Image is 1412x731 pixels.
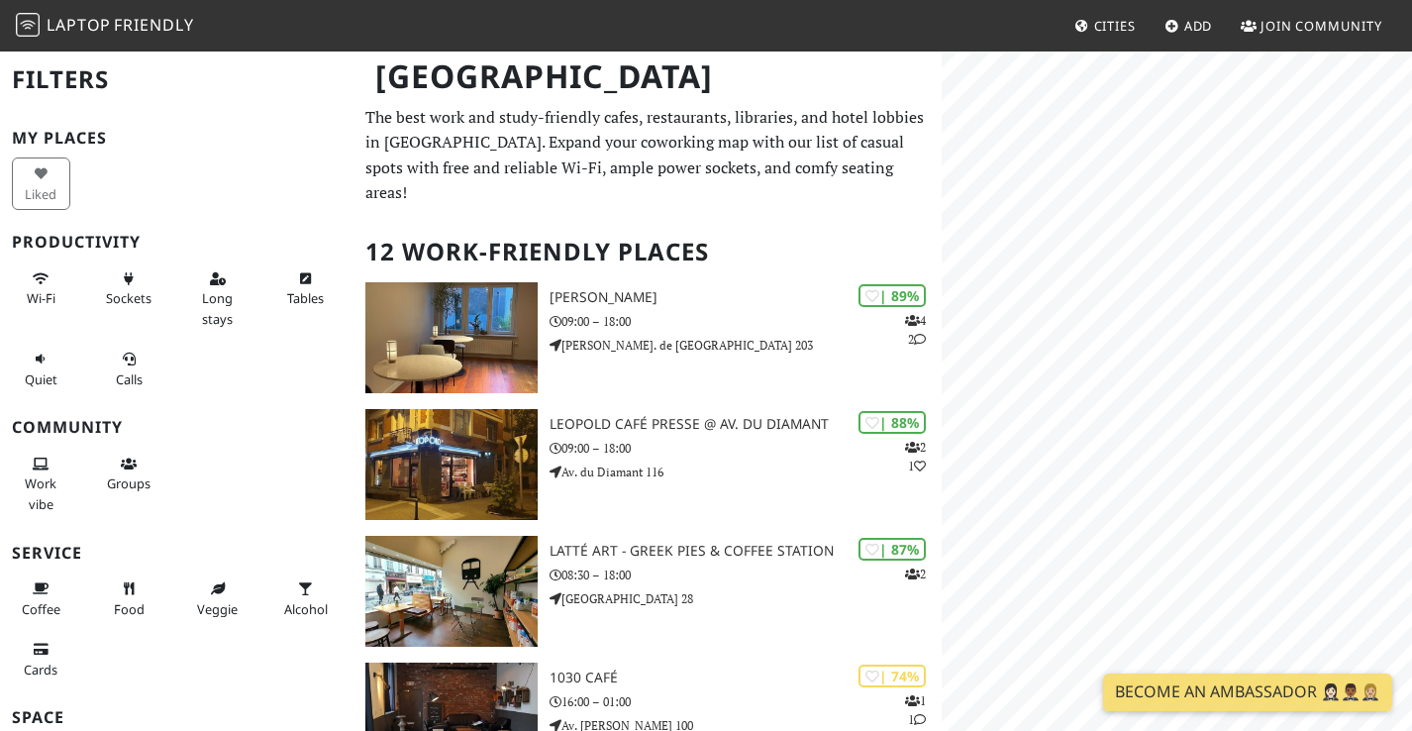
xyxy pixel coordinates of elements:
[1184,17,1213,35] span: Add
[114,14,193,36] span: Friendly
[114,600,145,618] span: Food
[905,311,926,349] p: 4 2
[106,289,151,307] span: Power sockets
[12,233,342,252] h3: Productivity
[550,566,942,584] p: 08:30 – 18:00
[905,565,926,583] p: 2
[905,438,926,475] p: 2 1
[550,416,942,433] h3: Leopold Café Presse @ Av. du Diamant
[858,665,926,687] div: | 74%
[12,544,342,563] h3: Service
[202,289,233,327] span: Long stays
[858,538,926,561] div: | 87%
[12,448,70,520] button: Work vibe
[22,600,60,618] span: Coffee
[550,589,942,608] p: [GEOGRAPHIC_DATA] 28
[365,222,930,282] h2: 12 Work-Friendly Places
[197,600,238,618] span: Veggie
[365,409,538,520] img: Leopold Café Presse @ Av. du Diamant
[25,474,56,512] span: People working
[1157,8,1221,44] a: Add
[188,573,247,625] button: Veggie
[1103,674,1392,711] a: Become an Ambassador 🤵🏻‍♀️🤵🏾‍♂️🤵🏼‍♀️
[116,370,143,388] span: Video/audio calls
[550,463,942,481] p: Av. du Diamant 116
[905,691,926,729] p: 1 1
[12,708,342,727] h3: Space
[12,633,70,685] button: Cards
[365,536,538,647] img: Latté Art - Greek Pies & Coffee Station
[24,661,57,679] span: Credit cards
[284,600,328,618] span: Alcohol
[100,448,158,500] button: Groups
[47,14,111,36] span: Laptop
[100,262,158,315] button: Sockets
[1094,17,1136,35] span: Cities
[12,418,342,437] h3: Community
[276,573,335,625] button: Alcohol
[100,343,158,395] button: Calls
[858,411,926,434] div: | 88%
[550,543,942,560] h3: Latté Art - Greek Pies & Coffee Station
[16,9,194,44] a: LaptopFriendly LaptopFriendly
[100,573,158,625] button: Food
[287,289,324,307] span: Work-friendly tables
[365,105,930,206] p: The best work and study-friendly cafes, restaurants, libraries, and hotel lobbies in [GEOGRAPHIC_...
[858,284,926,307] div: | 89%
[353,282,942,393] a: Jackie | 89% 42 [PERSON_NAME] 09:00 – 18:00 [PERSON_NAME]. de [GEOGRAPHIC_DATA] 203
[12,573,70,625] button: Coffee
[353,536,942,647] a: Latté Art - Greek Pies & Coffee Station | 87% 2 Latté Art - Greek Pies & Coffee Station 08:30 – 1...
[365,282,538,393] img: Jackie
[550,692,942,711] p: 16:00 – 01:00
[1233,8,1390,44] a: Join Community
[1066,8,1144,44] a: Cities
[1261,17,1382,35] span: Join Community
[107,474,151,492] span: Group tables
[276,262,335,315] button: Tables
[550,336,942,355] p: [PERSON_NAME]. de [GEOGRAPHIC_DATA] 203
[12,343,70,395] button: Quiet
[550,312,942,331] p: 09:00 – 18:00
[12,50,342,110] h2: Filters
[353,409,942,520] a: Leopold Café Presse @ Av. du Diamant | 88% 21 Leopold Café Presse @ Av. du Diamant 09:00 – 18:00 ...
[12,262,70,315] button: Wi-Fi
[16,13,40,37] img: LaptopFriendly
[25,370,57,388] span: Quiet
[550,670,942,686] h3: 1030 Café
[12,129,342,148] h3: My Places
[188,262,247,335] button: Long stays
[550,439,942,458] p: 09:00 – 18:00
[27,289,55,307] span: Stable Wi-Fi
[359,50,938,104] h1: [GEOGRAPHIC_DATA]
[550,289,942,306] h3: [PERSON_NAME]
